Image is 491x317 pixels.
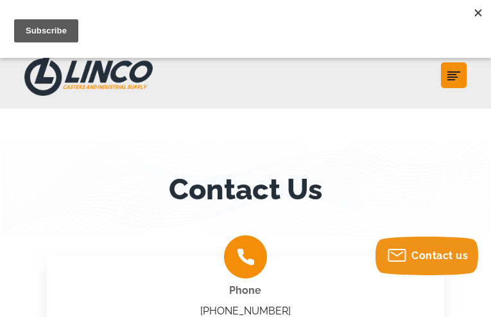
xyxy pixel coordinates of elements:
[14,19,78,42] button: Subscribe
[179,269,311,280] span: Linco Casters & Industrial Supply
[375,237,478,275] button: Contact us
[224,235,267,278] img: group-2009.png
[229,284,261,296] span: Phone
[200,305,291,317] a: [PHONE_NUMBER]
[411,249,468,262] span: Contact us
[24,55,153,96] img: LINCO CASTERS & INDUSTRIAL SUPPLY
[159,172,332,207] h1: Contact Us
[14,231,78,254] input: Subscribe
[143,149,348,162] strong: Sign up and Save 10% On Your Order
[14,177,477,192] label: Email Address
